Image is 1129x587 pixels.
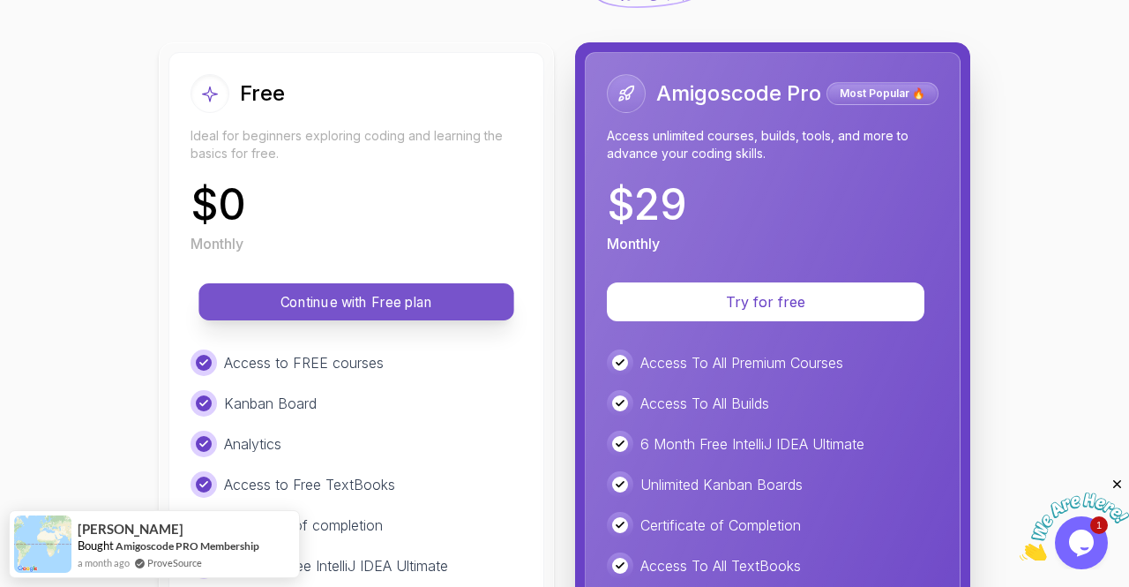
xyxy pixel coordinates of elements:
[191,233,243,254] p: Monthly
[829,85,936,102] p: Most Popular 🔥
[240,79,285,108] h2: Free
[224,515,383,536] p: Certificate of completion
[607,233,660,254] p: Monthly
[628,291,903,312] p: Try for free
[224,474,395,495] p: Access to Free TextBooks
[1020,477,1129,561] iframe: chat widget
[224,555,448,576] p: 3 Month Free IntelliJ IDEA Ultimate
[116,539,259,553] a: Amigoscode PRO Membership
[198,283,513,320] button: Continue with Free plan
[191,127,522,162] p: Ideal for beginners exploring coding and learning the basics for free.
[78,522,183,537] span: [PERSON_NAME]
[640,555,801,576] p: Access To All TextBooks
[14,516,71,573] img: provesource social proof notification image
[656,79,821,108] h2: Amigoscode Pro
[224,393,317,414] p: Kanban Board
[640,515,801,536] p: Certificate of Completion
[640,393,769,414] p: Access To All Builds
[224,352,384,373] p: Access to FREE courses
[78,538,114,553] span: Bought
[640,433,864,455] p: 6 Month Free IntelliJ IDEA Ultimate
[640,352,843,373] p: Access To All Premium Courses
[147,555,202,570] a: ProveSource
[607,282,924,321] button: Try for free
[640,474,803,495] p: Unlimited Kanban Boards
[224,433,281,455] p: Analytics
[78,555,130,570] span: a month ago
[607,127,938,162] p: Access unlimited courses, builds, tools, and more to advance your coding skills.
[191,184,246,226] p: $ 0
[607,184,687,226] p: $ 29
[219,292,494,312] p: Continue with Free plan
